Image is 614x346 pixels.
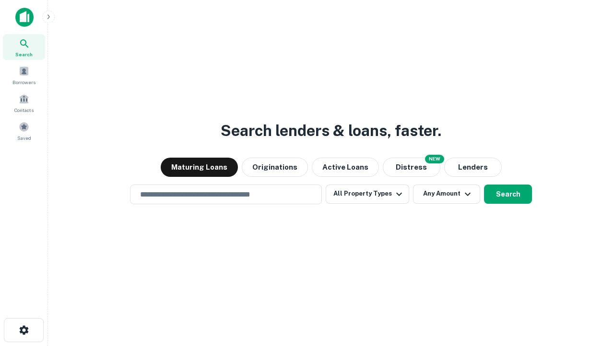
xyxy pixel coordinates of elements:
a: Borrowers [3,62,45,88]
span: Search [15,50,33,58]
button: Any Amount [413,185,480,204]
button: All Property Types [326,185,409,204]
button: Search distressed loans with lien and other non-mortgage details. [383,158,440,177]
button: Search [484,185,532,204]
span: Saved [17,134,31,142]
span: Borrowers [12,78,35,86]
button: Lenders [444,158,502,177]
a: Search [3,34,45,60]
a: Saved [3,118,45,144]
button: Originations [242,158,308,177]
button: Active Loans [312,158,379,177]
a: Contacts [3,90,45,116]
button: Maturing Loans [161,158,238,177]
img: capitalize-icon.png [15,8,34,27]
h3: Search lenders & loans, faster. [221,119,441,142]
span: Contacts [14,106,34,114]
iframe: Chat Widget [566,269,614,315]
div: NEW [425,155,444,163]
